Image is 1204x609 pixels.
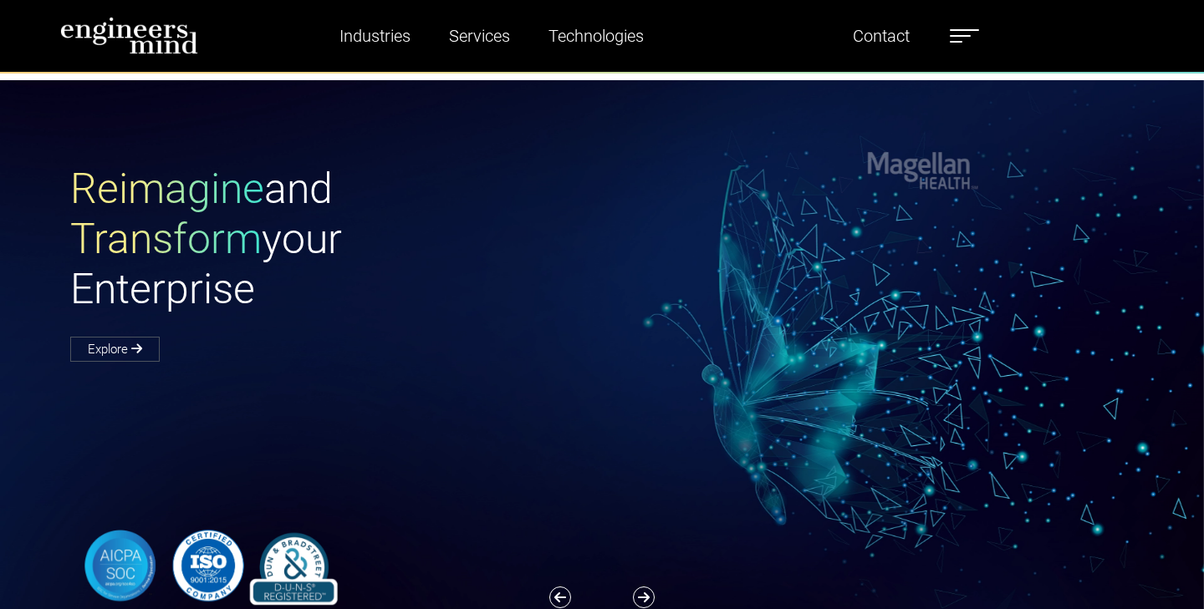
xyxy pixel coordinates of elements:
img: logo [60,17,198,54]
a: Explore [70,337,160,362]
a: Industries [333,17,417,55]
a: Services [442,17,517,55]
img: banner-logo [70,526,344,605]
span: Reimagine [70,165,264,213]
h1: and your Enterprise [70,164,602,314]
a: Technologies [542,17,650,55]
span: Transform [70,215,262,263]
a: Contact [846,17,916,55]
